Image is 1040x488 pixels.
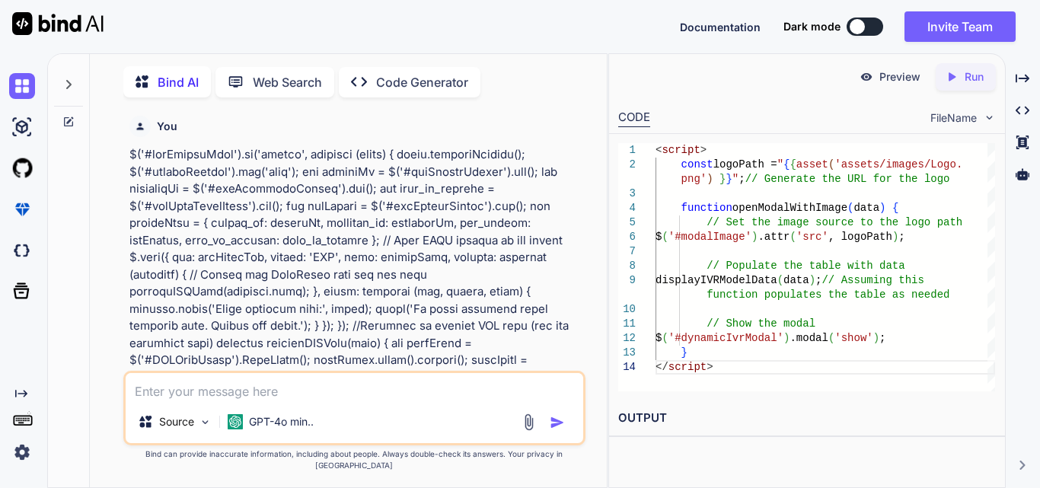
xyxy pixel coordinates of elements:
[618,215,636,230] div: 5
[860,70,873,84] img: preview
[732,173,739,185] span: "
[376,73,468,91] p: Code Generator
[821,274,924,286] span: // Assuming this
[662,144,700,156] span: script
[618,244,636,259] div: 7
[9,439,35,465] img: settings
[123,448,585,471] p: Bind can provide inaccurate information, including about people. Always double-check its answers....
[618,187,636,201] div: 3
[618,346,636,360] div: 13
[618,158,636,172] div: 2
[783,332,790,344] span: )
[707,289,949,301] span: function populates the table as needed
[783,158,790,171] span: {
[656,361,668,373] span: </
[758,231,790,243] span: .attr
[662,332,668,344] span: (
[158,73,199,91] p: Bind AI
[707,317,815,330] span: // Show the modal
[681,173,707,185] span: png'
[199,416,212,429] img: Pick Models
[681,158,713,171] span: const
[707,260,904,272] span: // Populate the table with data
[656,274,777,286] span: displayIVRModelData
[680,19,761,35] button: Documentation
[853,202,879,214] span: data
[783,19,841,34] span: Dark mode
[662,231,668,243] span: (
[713,158,777,171] span: logoPath =
[745,173,950,185] span: // Generate the URL for the logo
[790,332,828,344] span: .modal
[9,155,35,181] img: githubLight
[668,231,751,243] span: '#modalImage'
[965,69,984,85] p: Run
[159,414,194,429] p: Source
[834,158,962,171] span: 'assets/images/Logo.
[618,230,636,244] div: 6
[618,109,650,127] div: CODE
[618,259,636,273] div: 8
[253,73,322,91] p: Web Search
[618,273,636,288] div: 9
[668,332,783,344] span: '#dynamicIvrModal'
[739,173,745,185] span: ;
[847,202,853,214] span: (
[668,361,707,373] span: script
[249,414,314,429] p: GPT-4o min..
[707,361,713,373] span: >
[879,69,920,85] p: Preview
[783,274,809,286] span: data
[9,238,35,263] img: darkCloudIdeIcon
[930,110,977,126] span: FileName
[656,144,662,156] span: <
[9,73,35,99] img: chat
[550,415,565,430] img: icon
[796,158,828,171] span: asset
[618,360,636,375] div: 14
[983,111,996,124] img: chevron down
[828,231,892,243] span: , logoPath
[796,231,828,243] span: 'src'
[726,173,732,185] span: }
[700,144,707,156] span: >
[790,158,796,171] span: {
[707,173,713,185] span: )
[879,202,885,214] span: )
[618,143,636,158] div: 1
[879,332,885,344] span: ;
[777,158,783,171] span: "
[751,231,758,243] span: )
[828,158,834,171] span: (
[777,274,783,286] span: (
[618,302,636,317] div: 10
[228,414,243,429] img: GPT-4o mini
[618,331,636,346] div: 12
[12,12,104,35] img: Bind AI
[618,201,636,215] div: 4
[732,202,847,214] span: openModalWithImage
[609,400,1005,436] h2: OUTPUT
[828,332,834,344] span: (
[898,231,904,243] span: ;
[656,231,662,243] span: $
[9,114,35,140] img: ai-studio
[656,332,662,344] span: $
[520,413,538,431] img: attachment
[892,231,898,243] span: )
[815,274,821,286] span: ;
[719,173,726,185] span: }
[834,332,873,344] span: 'show'
[9,196,35,222] img: premium
[873,332,879,344] span: )
[707,216,962,228] span: // Set the image source to the logo path
[681,346,687,359] span: }
[809,274,815,286] span: )
[892,202,898,214] span: {
[790,231,796,243] span: (
[680,21,761,33] span: Documentation
[618,317,636,331] div: 11
[681,202,732,214] span: function
[904,11,1016,42] button: Invite Team
[157,119,177,134] h6: You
